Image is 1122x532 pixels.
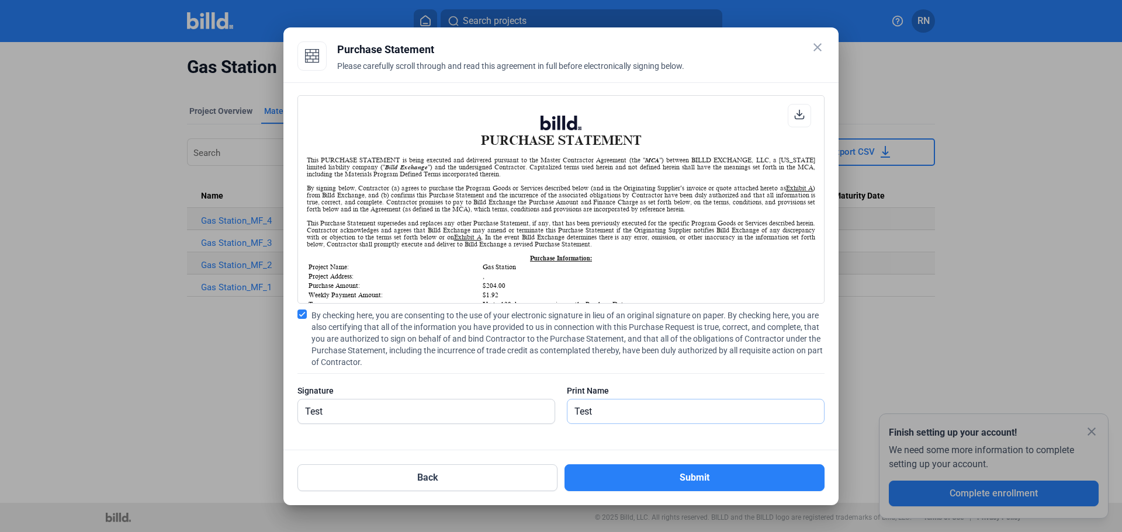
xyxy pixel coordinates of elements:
[297,464,557,491] button: Back
[811,40,825,54] mat-icon: close
[565,464,825,491] button: Submit
[482,281,814,290] td: $204.00
[308,281,481,290] td: Purchase Amount:
[482,263,814,271] td: Gas Station
[482,291,814,299] td: $1.92
[307,220,815,248] div: This Purchase Statement supersedes and replaces any other Purchase Statement, if any, that has be...
[298,399,542,423] input: Signature
[482,272,814,280] td: ,
[307,116,815,148] h1: PURCHASE STATEMENT
[308,291,481,299] td: Weekly Payment Amount:
[567,385,825,397] div: Print Name
[307,157,815,178] div: This PURCHASE STATEMENT is being executed and delivered pursuant to the Master Contractor Agreeme...
[308,272,481,280] td: Project Address:
[308,263,481,271] td: Project Name:
[337,41,825,58] div: Purchase Statement
[307,185,815,213] div: By signing below, Contractor (a) agrees to purchase the Program Goods or Services described below...
[530,255,592,262] u: Purchase Information:
[337,60,825,86] div: Please carefully scroll through and read this agreement in full before electronically signing below.
[645,157,659,164] i: MCA
[482,300,814,308] td: Up to 120 days, commencing on the Purchase Date
[567,399,824,423] input: Print Name
[297,385,555,397] div: Signature
[308,300,481,308] td: Term:
[385,164,428,171] i: Billd Exchange
[454,234,482,241] u: Exhibit A
[311,310,825,368] span: By checking here, you are consenting to the use of your electronic signature in lieu of an origin...
[786,185,813,192] u: Exhibit A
